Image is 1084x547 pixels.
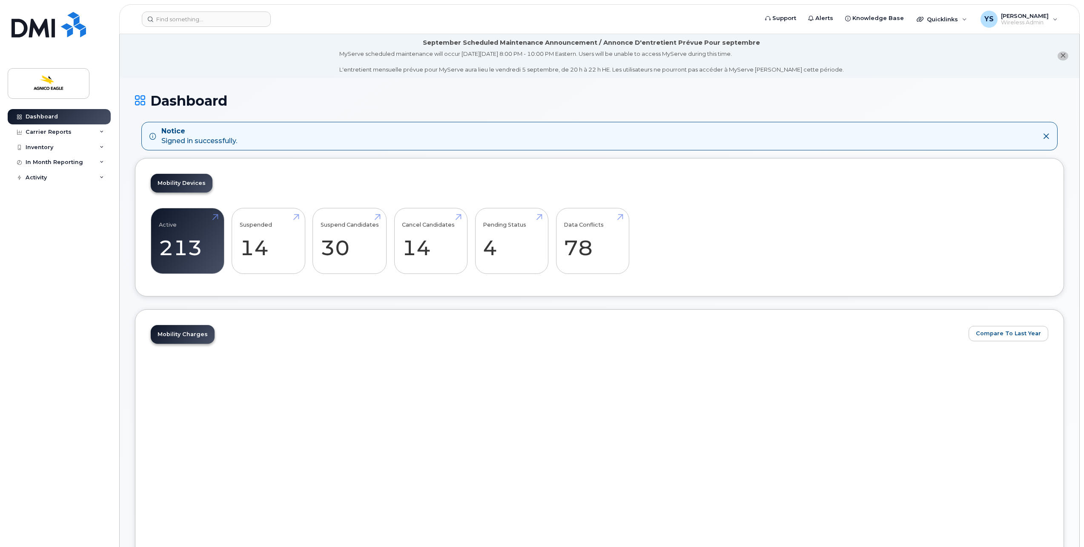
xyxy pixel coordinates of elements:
[321,213,379,269] a: Suspend Candidates 30
[240,213,297,269] a: Suspended 14
[564,213,621,269] a: Data Conflicts 78
[402,213,459,269] a: Cancel Candidates 14
[483,213,540,269] a: Pending Status 4
[159,213,216,269] a: Active 213
[1058,52,1068,60] button: close notification
[976,329,1041,337] span: Compare To Last Year
[969,326,1048,341] button: Compare To Last Year
[135,93,1064,108] h1: Dashboard
[161,127,237,136] strong: Notice
[339,50,844,74] div: MyServe scheduled maintenance will occur [DATE][DATE] 8:00 PM - 10:00 PM Eastern. Users will be u...
[161,127,237,146] div: Signed in successfully.
[151,174,212,193] a: Mobility Devices
[151,325,215,344] a: Mobility Charges
[423,38,760,47] div: September Scheduled Maintenance Announcement / Annonce D'entretient Prévue Pour septembre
